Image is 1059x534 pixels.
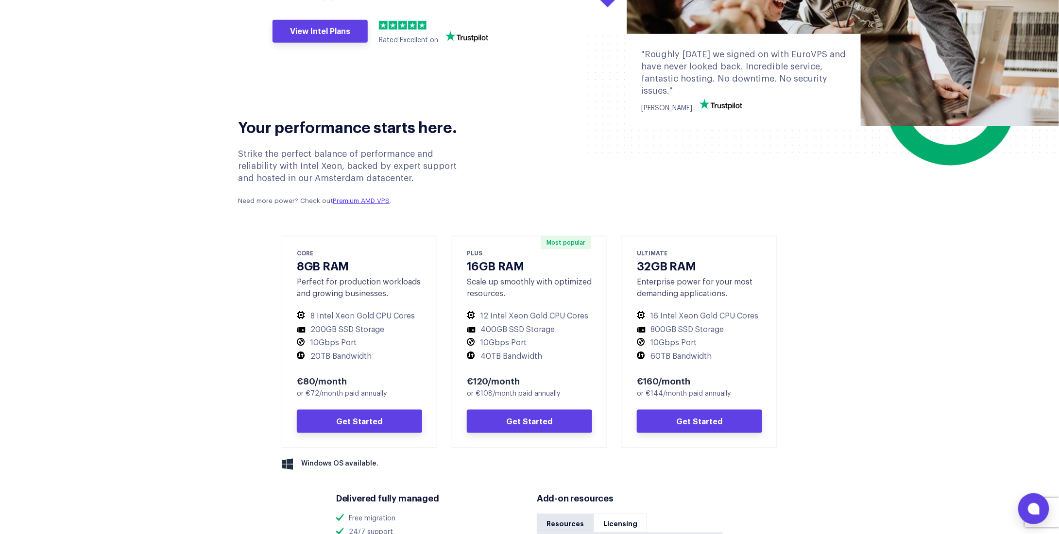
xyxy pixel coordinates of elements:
span: Most popular [541,236,591,250]
a: Get Started [637,410,762,433]
h3: 32GB RAM [637,258,762,272]
div: CORE [297,249,422,257]
a: Licensing [594,514,647,533]
div: Perfect for production workloads and growing businesses. [297,276,422,300]
div: Enterprise power for your most demanding applications. [637,276,762,300]
li: 16 Intel Xeon Gold CPU Cores [637,311,762,321]
li: 12 Intel Xeon Gold CPU Cores [467,311,592,321]
h2: Your performance starts here. [238,117,473,136]
li: 8 Intel Xeon Gold CPU Cores [297,311,422,321]
div: €160/month [637,375,762,386]
span: Rated Excellent on [379,37,438,44]
li: 400GB SSD Storage [467,325,592,335]
a: View Intel Plans [273,20,368,43]
div: PLUS [467,249,592,257]
h3: Delivered fully managed [336,492,522,504]
span: [PERSON_NAME] [641,105,692,112]
li: 10Gbps Port [637,338,762,348]
a: Get Started [467,410,592,433]
span: Windows OS available. [301,459,378,469]
li: 40TB Bandwidth [467,351,592,362]
div: ULTIMATE [637,249,762,257]
li: 60TB Bandwidth [637,351,762,362]
a: Premium AMD VPS [333,198,390,204]
img: 2 [389,21,397,30]
img: 3 [398,21,407,30]
a: Get Started [297,410,422,433]
div: €80/month [297,375,422,386]
div: or €72/month paid annually [297,389,422,399]
div: €120/month [467,375,592,386]
li: Free migration [336,514,522,524]
h3: 16GB RAM [467,258,592,272]
img: 5 [418,21,427,30]
li: 200GB SSD Storage [297,325,422,335]
a: Resources [537,514,594,533]
li: 10Gbps Port [467,338,592,348]
h3: 8GB RAM [297,258,422,272]
div: or €144/month paid annually [637,389,762,399]
h3: Add-on resources [537,492,723,504]
p: Need more power? Check out . [238,197,473,206]
div: or €108/month paid annually [467,389,592,399]
img: 1 [379,21,388,30]
div: "Roughly [DATE] we signed on with EuroVPS and have never looked back. Incredible service, fantast... [641,49,846,98]
img: 4 [408,21,417,30]
div: Strike the perfect balance of performance and reliability with Intel Xeon, backed by expert suppo... [238,148,473,206]
li: 10Gbps Port [297,338,422,348]
button: Open chat window [1018,493,1049,524]
li: 800GB SSD Storage [637,325,762,335]
li: 20TB Bandwidth [297,351,422,362]
div: Scale up smoothly with optimized resources. [467,276,592,300]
